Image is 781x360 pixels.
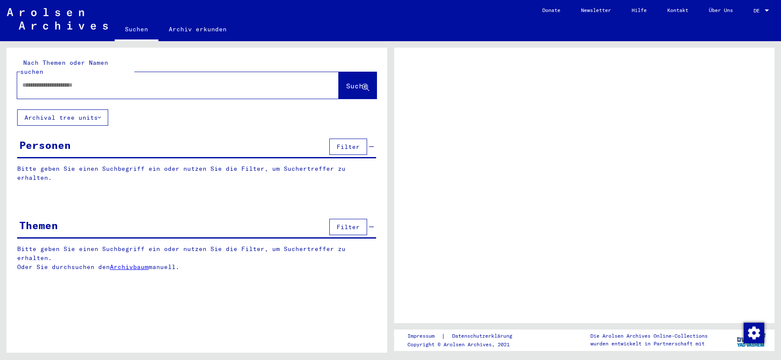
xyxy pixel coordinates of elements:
[337,143,360,151] span: Filter
[590,340,708,348] p: wurden entwickelt in Partnerschaft mit
[19,137,71,153] div: Personen
[158,19,237,39] a: Archiv erkunden
[590,332,708,340] p: Die Arolsen Archives Online-Collections
[337,223,360,231] span: Filter
[754,8,763,14] span: DE
[743,322,764,343] div: Zustimmung ändern
[329,219,367,235] button: Filter
[7,8,108,30] img: Arolsen_neg.svg
[339,72,377,99] button: Suche
[19,218,58,233] div: Themen
[17,164,376,182] p: Bitte geben Sie einen Suchbegriff ein oder nutzen Sie die Filter, um Suchertreffer zu erhalten.
[20,59,108,76] mat-label: Nach Themen oder Namen suchen
[110,263,149,271] a: Archivbaum
[17,109,108,126] button: Archival tree units
[115,19,158,41] a: Suchen
[744,323,764,343] img: Zustimmung ändern
[329,139,367,155] button: Filter
[346,82,368,90] span: Suche
[407,332,523,341] div: |
[445,332,523,341] a: Datenschutzerklärung
[17,245,377,272] p: Bitte geben Sie einen Suchbegriff ein oder nutzen Sie die Filter, um Suchertreffer zu erhalten. O...
[407,341,523,348] p: Copyright © Arolsen Archives, 2021
[407,332,441,341] a: Impressum
[735,329,767,351] img: yv_logo.png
